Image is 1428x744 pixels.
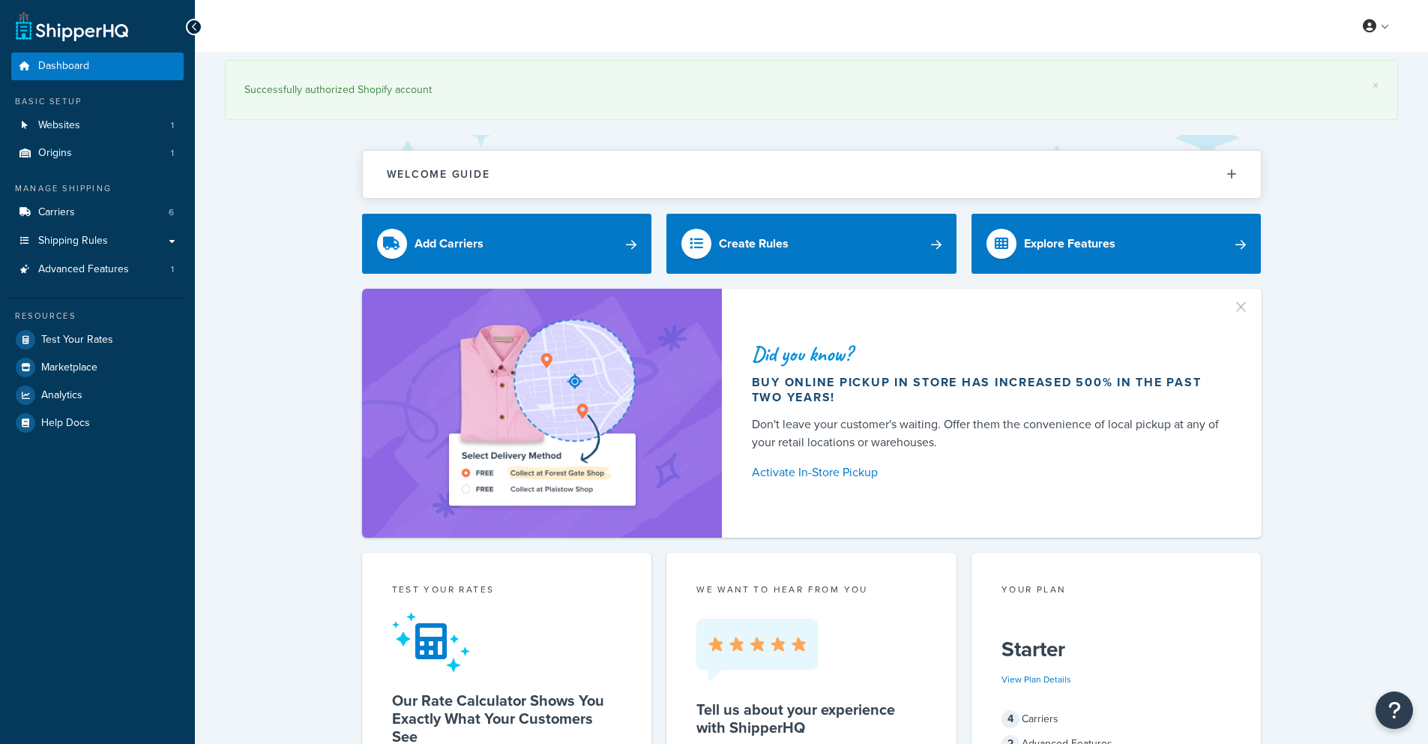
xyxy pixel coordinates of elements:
div: Don't leave your customer's waiting. Offer them the convenience of local pickup at any of your re... [752,415,1226,451]
span: Shipping Rules [38,235,108,247]
h5: Tell us about your experience with ShipperHQ [696,700,927,736]
a: Explore Features [971,214,1262,274]
a: Marketplace [11,354,184,381]
div: Successfully authorized Shopify account [244,79,1379,100]
div: Create Rules [719,233,789,254]
li: Advanced Features [11,256,184,283]
a: Advanced Features1 [11,256,184,283]
button: Open Resource Center [1376,691,1413,729]
div: Buy online pickup in store has increased 500% in the past two years! [752,375,1226,405]
a: Carriers6 [11,199,184,226]
span: Advanced Features [38,263,129,276]
p: we want to hear from you [696,583,927,596]
a: View Plan Details [1001,673,1071,686]
div: Explore Features [1024,233,1115,254]
div: Carriers [1001,709,1232,730]
span: 1 [171,147,174,160]
span: 6 [169,206,174,219]
h5: Starter [1001,637,1232,661]
a: Shipping Rules [11,227,184,255]
div: Manage Shipping [11,182,184,195]
a: Dashboard [11,52,184,80]
span: Websites [38,119,80,132]
span: 4 [1001,710,1019,728]
span: Analytics [41,389,82,402]
span: 1 [171,263,174,276]
li: Carriers [11,199,184,226]
span: Test Your Rates [41,334,113,346]
a: Test Your Rates [11,326,184,353]
div: Did you know? [752,343,1226,364]
div: Basic Setup [11,95,184,108]
div: Resources [11,310,184,322]
span: Help Docs [41,417,90,430]
span: Dashboard [38,60,89,73]
li: Websites [11,112,184,139]
span: Marketplace [41,361,97,374]
img: ad-shirt-map-b0359fc47e01cab431d101c4b569394f6a03f54285957d908178d52f29eb9668.png [406,311,678,515]
a: Activate In-Store Pickup [752,462,1226,483]
a: Websites1 [11,112,184,139]
li: Origins [11,139,184,167]
div: Your Plan [1001,583,1232,600]
span: Carriers [38,206,75,219]
a: Analytics [11,382,184,409]
span: 1 [171,119,174,132]
a: Help Docs [11,409,184,436]
span: Origins [38,147,72,160]
div: Add Carriers [415,233,483,254]
a: × [1373,79,1379,91]
h2: Welcome Guide [387,169,490,180]
a: Add Carriers [362,214,652,274]
a: Origins1 [11,139,184,167]
button: Welcome Guide [363,151,1261,198]
div: Test your rates [392,583,622,600]
a: Create Rules [666,214,956,274]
